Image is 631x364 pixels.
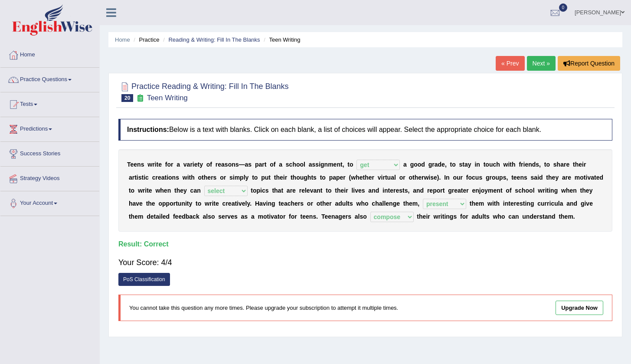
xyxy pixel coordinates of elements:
[254,174,258,181] b: o
[356,174,360,181] b: h
[432,161,434,168] b: r
[304,174,307,181] b: g
[468,161,471,168] b: y
[190,187,194,194] b: c
[313,187,317,194] b: a
[281,187,283,194] b: t
[172,174,176,181] b: n
[520,174,524,181] b: n
[137,161,141,168] b: n
[224,174,226,181] b: r
[343,174,345,181] b: r
[527,56,556,71] a: Next »
[444,174,446,181] b: I
[337,161,340,168] b: n
[0,142,99,164] a: Success Stories
[315,161,319,168] b: s
[457,174,461,181] b: u
[290,187,292,194] b: r
[493,161,496,168] b: c
[410,161,414,168] b: g
[239,161,245,168] b: —
[0,92,99,114] a: Tests
[521,161,523,168] b: r
[350,161,353,168] b: o
[245,161,248,168] b: a
[177,187,180,194] b: h
[503,174,507,181] b: s
[158,174,161,181] b: e
[485,161,489,168] b: o
[317,187,320,194] b: n
[333,161,337,168] b: e
[127,161,131,168] b: T
[127,126,169,133] b: Instructions:
[453,174,457,181] b: o
[313,174,317,181] b: s
[240,174,244,181] b: p
[164,187,167,194] b: e
[472,174,475,181] b: c
[564,161,566,168] b: r
[183,161,187,168] b: v
[381,174,383,181] b: i
[525,161,528,168] b: e
[202,174,204,181] b: t
[378,174,381,181] b: v
[490,174,492,181] b: r
[326,187,328,194] b: t
[365,174,369,181] b: h
[167,174,168,181] b: i
[158,161,162,168] b: e
[532,161,536,168] b: d
[198,161,200,168] b: t
[579,161,582,168] b: e
[439,174,441,181] b: .
[171,161,173,168] b: r
[496,161,500,168] b: h
[251,187,253,194] b: t
[193,187,197,194] b: a
[511,174,513,181] b: t
[599,174,603,181] b: d
[391,174,394,181] b: a
[168,36,260,43] a: Reading & Writing: Fill In The Blanks
[387,174,391,181] b: u
[496,56,524,71] a: « Prev
[265,187,269,194] b: s
[320,187,323,194] b: t
[409,174,412,181] b: o
[167,187,171,194] b: n
[262,161,264,168] b: r
[262,187,265,194] b: c
[580,174,584,181] b: o
[415,174,418,181] b: h
[129,174,132,181] b: a
[160,187,164,194] b: h
[324,161,328,168] b: n
[187,161,190,168] b: a
[499,174,503,181] b: p
[446,174,450,181] b: n
[546,161,550,168] b: o
[461,174,463,181] b: r
[221,161,225,168] b: a
[292,161,296,168] b: h
[441,161,445,168] b: e
[512,161,516,168] b: h
[537,174,539,181] b: i
[305,187,307,194] b: l
[301,187,305,194] b: e
[383,174,385,181] b: r
[272,187,274,194] b: t
[309,161,312,168] b: a
[142,174,144,181] b: t
[360,174,363,181] b: e
[462,161,464,168] b: t
[468,174,472,181] b: o
[310,187,314,194] b: v
[253,187,257,194] b: o
[584,161,586,168] b: r
[258,161,262,168] b: a
[582,161,584,168] b: i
